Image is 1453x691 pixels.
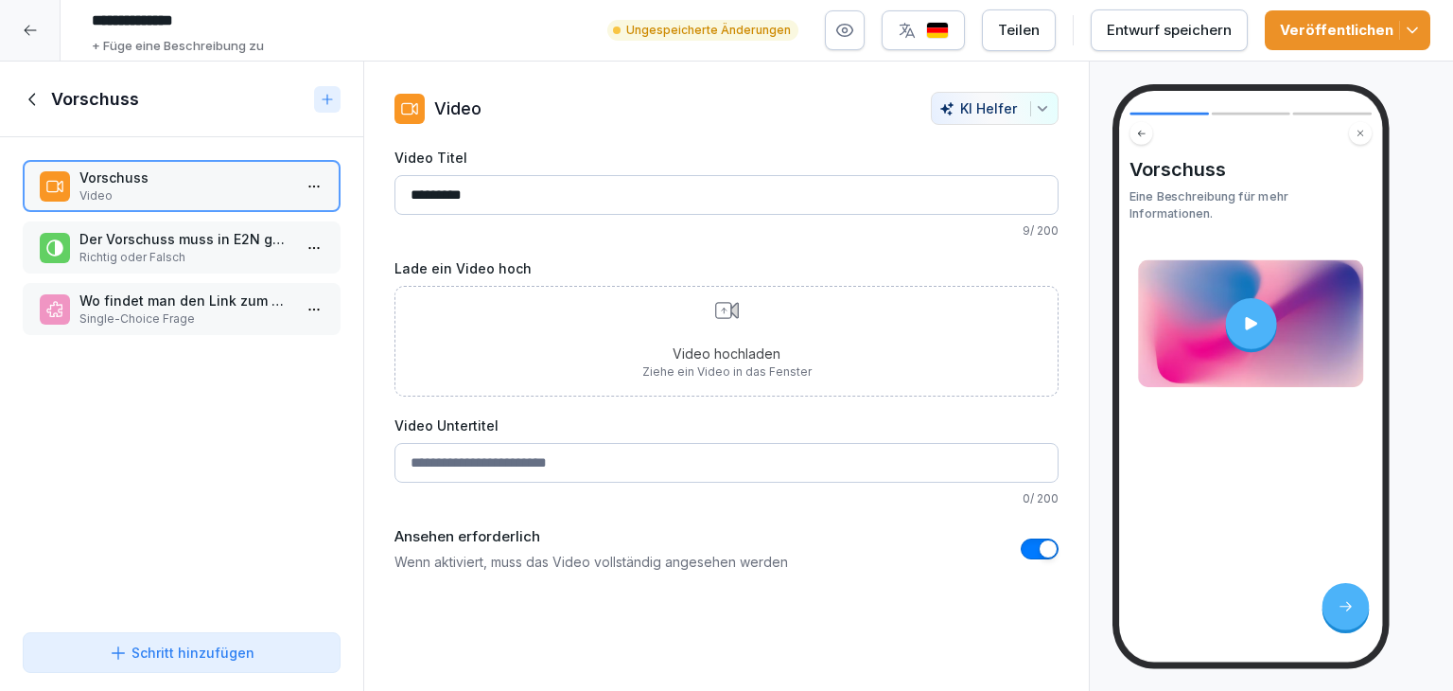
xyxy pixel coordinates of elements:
[79,291,291,310] p: Wo findet man den Link zum Vorschuss?
[1107,20,1232,41] div: Entwurf speichern
[939,100,1050,116] div: KI Helfer
[998,20,1040,41] div: Teilen
[79,168,291,187] p: Vorschuss
[394,416,1059,435] label: Video Untertitel
[394,552,788,572] p: Wenn aktiviert, muss das Video vollständig angesehen werden
[626,22,791,39] p: Ungespeicherte Änderungen
[1129,187,1372,222] p: Eine Beschreibung für mehr Informationen.
[642,363,812,381] p: Ziehe ein Video in das Fenster
[642,344,812,363] p: Video hochladen
[394,222,1059,239] p: 9 / 200
[982,9,1056,51] button: Teilen
[931,92,1059,125] button: KI Helfer
[79,249,291,266] p: Richtig oder Falsch
[23,221,341,274] div: Der Vorschuss muss in E2N gebucht werdenRichtig oder Falsch
[394,490,1059,507] p: 0 / 200
[109,643,254,663] div: Schritt hinzufügen
[23,283,341,335] div: Wo findet man den Link zum Vorschuss?Single-Choice Frage
[79,310,291,328] p: Single-Choice Frage
[394,258,1059,278] label: Lade ein Video hoch
[79,229,291,249] p: Der Vorschuss muss in E2N gebucht werden
[394,526,788,548] label: Ansehen erforderlich
[1129,158,1372,181] h4: Vorschuss
[79,187,291,204] p: Video
[23,160,341,212] div: VorschussVideo
[51,88,139,111] h1: Vorschuss
[1280,20,1415,41] div: Veröffentlichen
[926,22,949,40] img: de.svg
[1091,9,1248,51] button: Entwurf speichern
[92,37,264,56] p: + Füge eine Beschreibung zu
[434,96,481,121] p: Video
[1265,10,1430,50] button: Veröffentlichen
[394,148,1059,168] label: Video Titel
[23,632,341,673] button: Schritt hinzufügen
